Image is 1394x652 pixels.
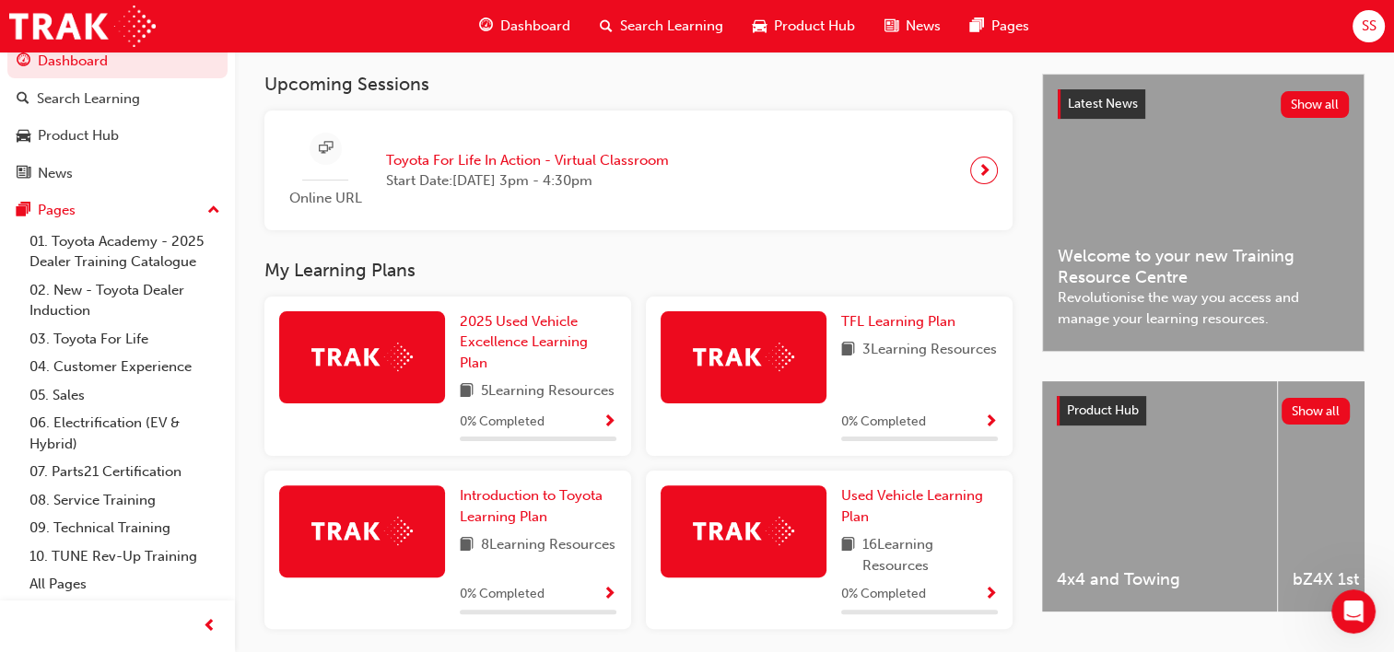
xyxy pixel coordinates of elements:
[984,587,998,603] span: Show Progress
[1068,96,1138,111] span: Latest News
[37,88,140,110] div: Search Learning
[279,125,998,216] a: Online URLToyota For Life In Action - Virtual ClassroomStart Date:[DATE] 3pm - 4:30pm
[738,7,870,45] a: car-iconProduct Hub
[984,414,998,431] span: Show Progress
[1057,569,1262,590] span: 4x4 and Towing
[955,7,1044,45] a: pages-iconPages
[7,157,228,191] a: News
[464,7,585,45] a: guage-iconDashboard
[17,128,30,145] span: car-icon
[460,412,545,433] span: 0 % Completed
[22,486,228,515] a: 08. Service Training
[603,583,616,606] button: Show Progress
[585,7,738,45] a: search-iconSearch Learning
[500,16,570,37] span: Dashboard
[1058,287,1349,329] span: Revolutionise the way you access and manage your learning resources.
[22,381,228,410] a: 05. Sales
[862,534,998,576] span: 16 Learning Resources
[22,353,228,381] a: 04. Customer Experience
[22,409,228,458] a: 06. Electrification (EV & Hybrid)
[460,485,616,527] a: Introduction to Toyota Learning Plan
[22,570,228,599] a: All Pages
[906,16,941,37] span: News
[264,260,1013,281] h3: My Learning Plans
[841,485,998,527] a: Used Vehicle Learning Plan
[693,343,794,371] img: Trak
[1042,381,1277,611] a: 4x4 and Towing
[603,587,616,603] span: Show Progress
[279,188,371,209] span: Online URL
[264,74,1013,95] h3: Upcoming Sessions
[7,82,228,116] a: Search Learning
[7,193,228,227] button: Pages
[970,15,984,38] span: pages-icon
[9,6,156,47] img: Trak
[1282,398,1351,425] button: Show all
[460,487,603,525] span: Introduction to Toyota Learning Plan
[311,343,413,371] img: Trak
[460,584,545,605] span: 0 % Completed
[22,514,228,542] a: 09. Technical Training
[22,458,228,486] a: 07. Parts21 Certification
[460,380,474,403] span: book-icon
[984,411,998,434] button: Show Progress
[460,313,588,371] span: 2025 Used Vehicle Excellence Learning Plan
[319,137,333,160] span: sessionType_ONLINE_URL-icon
[841,487,983,525] span: Used Vehicle Learning Plan
[600,15,613,38] span: search-icon
[311,517,413,545] img: Trak
[17,203,30,219] span: pages-icon
[1057,396,1350,425] a: Product HubShow all
[774,16,855,37] span: Product Hub
[22,227,228,276] a: 01. Toyota Academy - 2025 Dealer Training Catalogue
[862,339,997,362] span: 3 Learning Resources
[1058,89,1349,119] a: Latest NewsShow all
[984,583,998,606] button: Show Progress
[17,166,30,182] span: news-icon
[460,311,616,374] a: 2025 Used Vehicle Excellence Learning Plan
[978,157,991,183] span: next-icon
[841,339,855,362] span: book-icon
[38,163,73,184] div: News
[841,313,955,330] span: TFL Learning Plan
[1353,10,1385,42] button: SS
[22,325,228,354] a: 03. Toyota For Life
[17,91,29,108] span: search-icon
[38,200,76,221] div: Pages
[207,199,220,223] span: up-icon
[7,41,228,193] button: DashboardSearch LearningProduct HubNews
[991,16,1029,37] span: Pages
[22,542,228,571] a: 10. TUNE Rev-Up Training
[22,276,228,325] a: 02. New - Toyota Dealer Induction
[1067,402,1139,418] span: Product Hub
[620,16,723,37] span: Search Learning
[1331,589,1376,634] iframe: Intercom live chat
[460,534,474,557] span: book-icon
[603,414,616,431] span: Show Progress
[7,119,228,153] a: Product Hub
[841,311,963,332] a: TFL Learning Plan
[479,15,493,38] span: guage-icon
[7,44,228,78] a: Dashboard
[693,517,794,545] img: Trak
[841,584,926,605] span: 0 % Completed
[1058,246,1349,287] span: Welcome to your new Training Resource Centre
[1281,91,1350,118] button: Show all
[38,125,119,146] div: Product Hub
[603,411,616,434] button: Show Progress
[1361,16,1376,37] span: SS
[841,412,926,433] span: 0 % Completed
[841,534,855,576] span: book-icon
[481,534,615,557] span: 8 Learning Resources
[884,15,898,38] span: news-icon
[870,7,955,45] a: news-iconNews
[386,150,669,171] span: Toyota For Life In Action - Virtual Classroom
[753,15,767,38] span: car-icon
[203,615,217,638] span: prev-icon
[386,170,669,192] span: Start Date: [DATE] 3pm - 4:30pm
[481,380,615,403] span: 5 Learning Resources
[17,53,30,70] span: guage-icon
[1042,74,1365,352] a: Latest NewsShow allWelcome to your new Training Resource CentreRevolutionise the way you access a...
